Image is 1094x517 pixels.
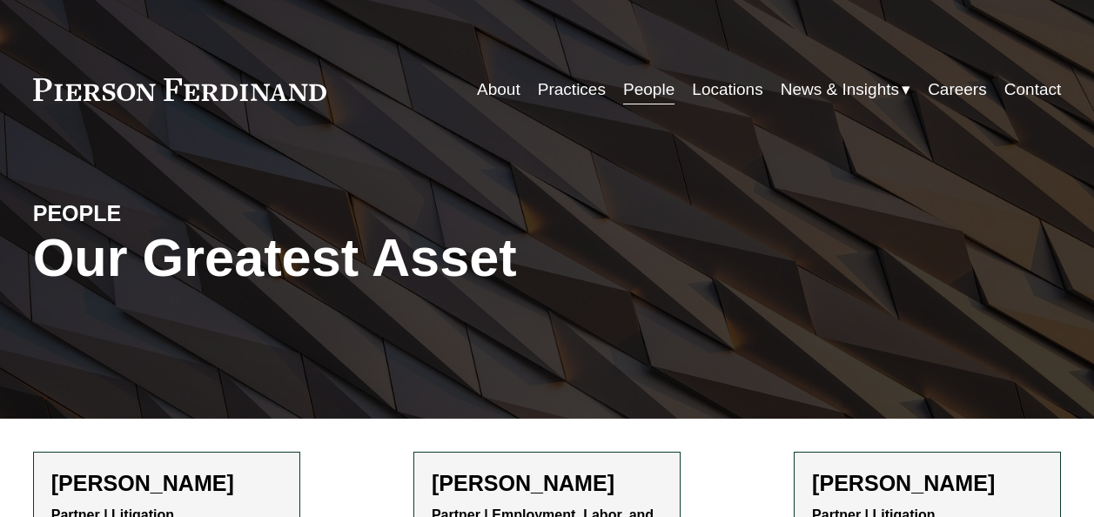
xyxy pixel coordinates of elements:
h2: [PERSON_NAME] [812,470,1043,496]
a: Locations [692,73,762,106]
a: Practices [538,73,606,106]
a: About [477,73,520,106]
h2: [PERSON_NAME] [51,470,282,496]
a: folder dropdown [781,73,910,106]
a: Careers [928,73,987,106]
a: Contact [1004,73,1061,106]
h1: Our Greatest Asset [33,227,719,288]
a: People [623,73,675,106]
h4: PEOPLE [33,200,290,228]
h2: [PERSON_NAME] [432,470,662,496]
span: News & Insights [781,75,899,104]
